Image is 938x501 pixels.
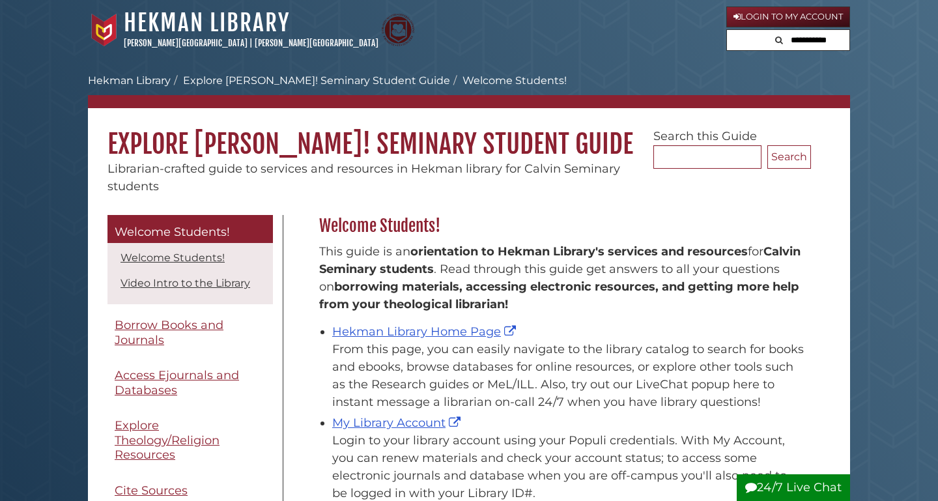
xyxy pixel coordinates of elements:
span: Librarian-crafted guide to services and resources in Hekman library for Calvin Seminary students [107,162,620,193]
h2: Welcome Students! [313,216,811,236]
span: | [249,38,253,48]
img: Calvin University [88,14,121,46]
button: Search [767,145,811,169]
a: Hekman Library Home Page [332,324,519,339]
span: Explore Theology/Religion Resources [115,418,220,462]
a: Video Intro to the Library [121,277,250,289]
a: Welcome Students! [121,251,225,264]
a: Welcome Students! [107,215,273,244]
span: This guide is an for . Read through this guide get answers to all your questions on [319,244,801,311]
a: Hekman Library [88,74,171,87]
span: Borrow Books and Journals [115,318,223,347]
strong: orientation to Hekman Library's services and resources [410,244,748,259]
a: Explore [PERSON_NAME]! Seminary Student Guide [183,74,450,87]
button: 24/7 Live Chat [737,474,850,501]
a: My Library Account [332,416,464,430]
button: Search [771,30,787,48]
strong: Calvin Seminary students [319,244,801,276]
a: [PERSON_NAME][GEOGRAPHIC_DATA] [124,38,248,48]
i: Search [775,36,783,44]
li: Welcome Students! [450,73,567,89]
a: [PERSON_NAME][GEOGRAPHIC_DATA] [255,38,378,48]
h1: Explore [PERSON_NAME]! Seminary Student Guide [88,108,850,160]
img: Calvin Theological Seminary [382,14,414,46]
span: Welcome Students! [115,225,230,239]
nav: breadcrumb [88,73,850,108]
b: borrowing materials, accessing electronic resources, and getting more help from your theological ... [319,279,799,311]
a: Login to My Account [726,7,850,27]
a: Borrow Books and Journals [107,311,273,354]
span: Cite Sources [115,483,188,498]
span: Access Ejournals and Databases [115,368,239,397]
a: Explore Theology/Religion Resources [107,411,273,470]
a: Hekman Library [124,8,290,37]
a: Access Ejournals and Databases [107,361,273,405]
div: From this page, you can easily navigate to the library catalog to search for books and ebooks, br... [332,341,804,411]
